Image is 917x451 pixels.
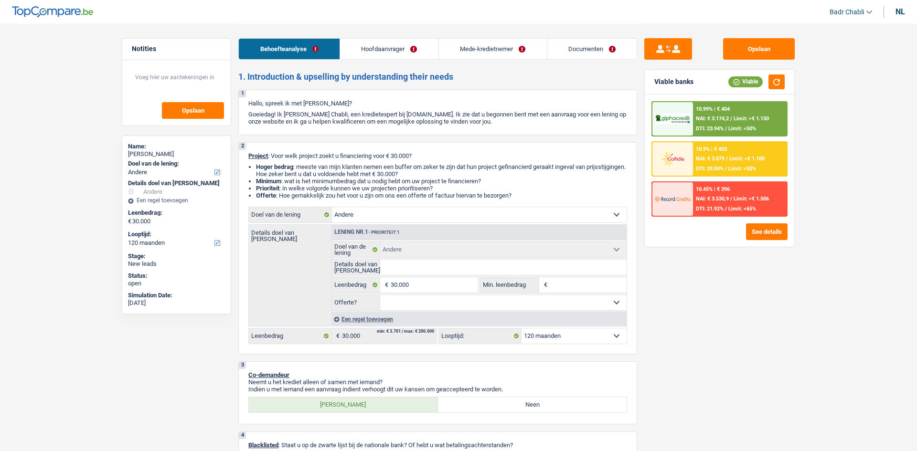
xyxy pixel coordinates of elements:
span: € [128,218,131,225]
span: Limit: <50% [728,126,756,132]
label: Leenbedrag [332,277,380,293]
div: Viable [728,76,763,87]
label: Neen [438,397,627,412]
span: / [726,156,728,162]
a: Hoofdaanvrager [340,39,438,59]
span: / [730,115,732,122]
div: Een regel toevoegen [331,312,627,326]
span: / [725,126,727,132]
span: Limit: >€ 1.100 [729,156,765,162]
span: NAI: € 3.530,9 [696,196,729,202]
strong: Minimum [256,178,281,185]
span: Limit: >€ 1.506 [734,196,769,202]
li: : wat is het minimumbedrag dat u nodig hebt om uw project te financieren? [256,178,627,185]
span: DTI: 23.94% [696,126,724,132]
h5: Notities [132,45,221,53]
div: 1 [239,90,246,97]
p: : Staat u op de zwarte lijst bij de nationale bank? Of hebt u wat betalingsachterstanden? [248,441,627,449]
p: Neemt u het krediet alleen of samen met iemand? [248,378,627,386]
div: 10.99% | € 404 [696,106,730,112]
p: Indien u met iemand een aanvraag indient verhoogt dit uw kansen om geaccepteerd te worden. [248,386,627,393]
span: € [539,277,550,293]
img: TopCompare Logo [12,6,93,18]
div: Lening nr.1 [332,229,402,235]
div: Details doel van [PERSON_NAME] [128,179,225,187]
img: Cofidis [655,150,690,168]
div: Name: [128,143,225,150]
span: Project [248,152,268,159]
div: 2 [239,143,246,150]
img: Record Credits [655,190,690,208]
label: Looptijd: [128,231,223,238]
label: Doel van de lening [332,242,380,257]
div: Viable banks [654,78,693,86]
span: Limit: >€ 1.150 [734,115,769,122]
span: - Prioriteit 1 [368,230,400,235]
span: € [331,328,342,344]
span: / [730,196,732,202]
label: Doel van de lening: [128,160,223,168]
span: Badr Chabli [830,8,864,16]
img: Alphacredit [655,114,690,125]
div: 10.9% | € 403 [696,146,727,152]
label: Leenbedrag [249,328,331,344]
span: € [380,277,391,293]
div: Een regel toevoegen [128,197,225,204]
label: Looptijd: [439,328,522,344]
div: Simulation Date: [128,292,225,299]
h2: 1. Introduction & upselling by understanding their needs [238,72,637,82]
span: DTI: 28.84% [696,166,724,172]
div: [DATE] [128,299,225,307]
li: : Hoe gemakkelijk zou het voor u zijn om ons een offerte of factuur hiervan te bezorgen? [256,192,627,199]
div: open [128,280,225,287]
span: / [725,166,727,172]
label: Details doel van [PERSON_NAME] [249,225,331,242]
label: Details doel van [PERSON_NAME] [332,260,380,275]
a: Badr Chabli [822,4,872,20]
span: / [725,206,727,212]
li: : meeste van mijn klanten nemen een buffer om zeker te zijn dat hun project gefinancierd geraakt ... [256,163,627,178]
button: Opslaan [723,38,795,60]
div: min: € 3.701 / max: € 200.000 [377,329,434,334]
label: Min. leenbedrag [480,277,539,293]
label: Offerte? [332,295,380,310]
a: Behoefteanalyse [239,39,340,59]
p: Goeiedag! Ik [PERSON_NAME] Chabli, een kredietexpert bij [DOMAIN_NAME]. Ik zie dat u begonnen ben... [248,111,627,125]
a: Mede-kredietnemer [439,39,547,59]
div: nl [896,7,905,16]
div: Stage: [128,252,225,260]
span: Blacklisted [248,441,278,449]
label: Leenbedrag: [128,209,223,217]
button: See details [746,223,788,240]
div: 10.45% | € 396 [696,186,730,192]
button: Opslaan [162,102,224,119]
strong: Hoger bedrag [256,163,293,170]
span: Co-demandeur [248,371,289,378]
div: 3 [239,362,246,369]
li: : in welke volgorde kunnen we uw projecten prioritiseren? [256,185,627,192]
span: NAI: € 3.079 [696,156,725,162]
span: DTI: 21.92% [696,206,724,212]
p: : Voor welk project zoekt u financiering voor € 30.000? [248,152,627,159]
div: Status: [128,272,225,280]
div: [PERSON_NAME] [128,150,225,158]
strong: Prioriteit [256,185,279,192]
div: 4 [239,432,246,439]
p: Hallo, spreek ik met [PERSON_NAME]? [248,100,627,107]
div: New leads [128,260,225,268]
label: [PERSON_NAME] [249,397,438,412]
span: Limit: <50% [728,166,756,172]
label: Doel van de lening [249,207,332,222]
span: Offerte [256,192,276,199]
a: Documenten [547,39,637,59]
span: Opslaan [182,107,204,114]
span: NAI: € 3.174,2 [696,115,729,122]
span: Limit: <65% [728,206,756,212]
